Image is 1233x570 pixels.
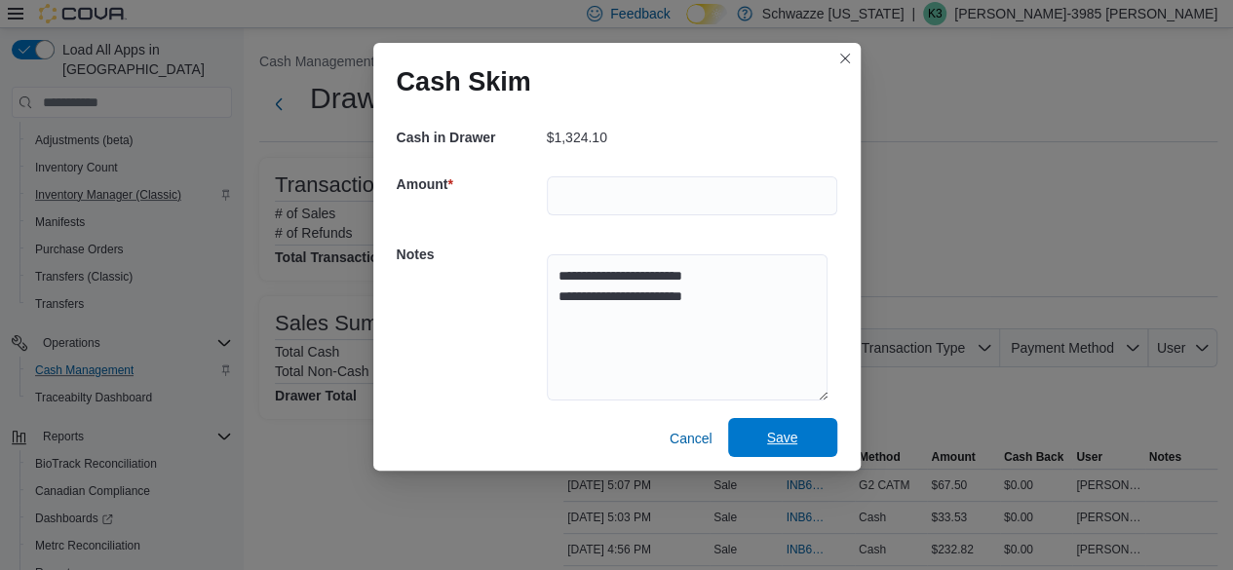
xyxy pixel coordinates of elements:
[670,429,713,448] span: Cancel
[547,130,607,145] p: $1,324.10
[397,235,543,274] h5: Notes
[397,118,543,157] h5: Cash in Drawer
[728,418,837,457] button: Save
[662,419,720,458] button: Cancel
[833,47,857,70] button: Closes this modal window
[397,165,543,204] h5: Amount
[397,66,531,97] h1: Cash Skim
[767,428,798,447] span: Save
